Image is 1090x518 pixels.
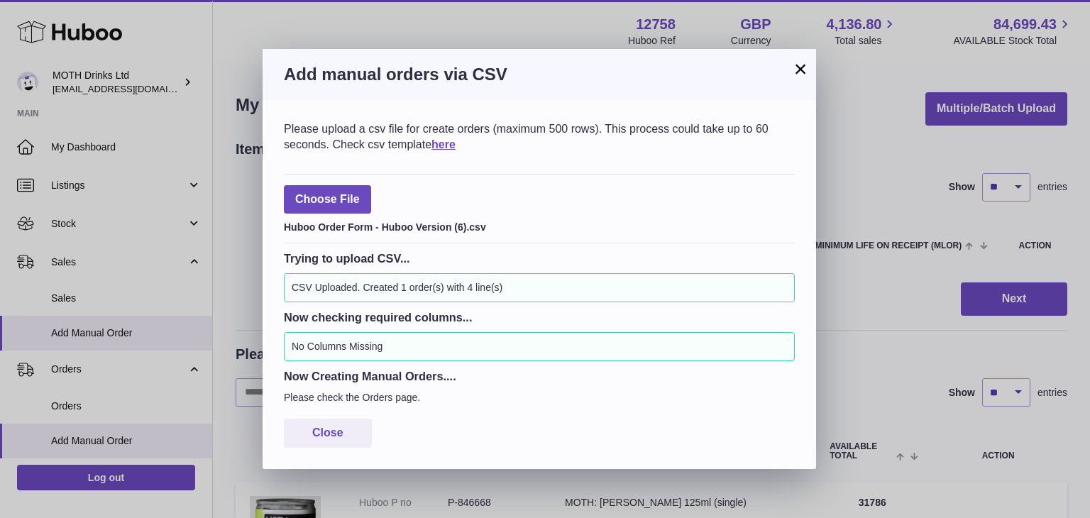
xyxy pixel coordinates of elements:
button: Close [284,419,372,448]
h3: Add manual orders via CSV [284,63,795,86]
div: No Columns Missing [284,332,795,361]
span: Close [312,426,343,439]
div: Huboo Order Form - Huboo Version (6).csv [284,217,795,234]
h3: Now checking required columns... [284,309,795,325]
p: Please check the Orders page. [284,391,795,404]
div: Please upload a csv file for create orders (maximum 500 rows). This process could take up to 60 s... [284,121,795,152]
a: here [431,138,456,150]
h3: Trying to upload CSV... [284,250,795,266]
h3: Now Creating Manual Orders.... [284,368,795,384]
span: Choose File [284,185,371,214]
div: CSV Uploaded. Created 1 order(s) with 4 line(s) [284,273,795,302]
button: × [792,60,809,77]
